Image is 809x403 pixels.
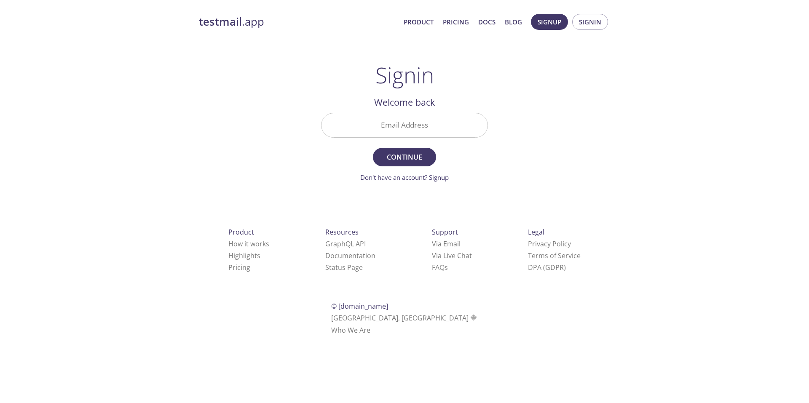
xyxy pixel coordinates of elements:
span: Signup [538,16,561,27]
a: How it works [228,239,269,248]
strong: testmail [199,14,242,29]
span: Resources [325,227,359,237]
a: Pricing [228,263,250,272]
a: DPA (GDPR) [528,263,566,272]
a: testmail.app [199,15,397,29]
span: Legal [528,227,544,237]
a: GraphQL API [325,239,366,248]
span: Product [228,227,254,237]
a: Product [404,16,434,27]
h1: Signin [375,62,434,88]
a: Documentation [325,251,375,260]
a: Privacy Policy [528,239,571,248]
a: Don't have an account? Signup [360,173,449,181]
button: Continue [373,148,436,166]
a: FAQ [432,263,448,272]
span: Support [432,227,458,237]
a: Blog [505,16,522,27]
a: Highlights [228,251,260,260]
h2: Welcome back [321,95,488,109]
a: Via Live Chat [432,251,472,260]
button: Signin [572,14,608,30]
a: Status Page [325,263,363,272]
span: Continue [382,151,427,163]
span: s [445,263,448,272]
button: Signup [531,14,568,30]
span: [GEOGRAPHIC_DATA], [GEOGRAPHIC_DATA] [331,313,478,323]
a: Via Email [432,239,461,248]
a: Docs [478,16,496,27]
span: Signin [579,16,601,27]
a: Terms of Service [528,251,581,260]
a: Pricing [443,16,469,27]
span: © [DOMAIN_NAME] [331,302,388,311]
a: Who We Are [331,326,370,335]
